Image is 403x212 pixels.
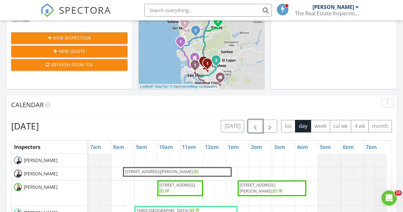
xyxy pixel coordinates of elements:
[195,64,199,68] div: 2755 Eagle St, San Diego, CA 92103
[207,63,211,67] div: 3518 Isla Vista Dr, San Diego, CA 92105
[181,41,184,45] div: 2210 Avenida De La Playa, La Jolla, CA 92037
[218,21,222,25] div: 13321 Ann O Reno Ln, Poway, CA 92064
[11,18,52,24] div: 10.4 miles
[272,142,286,152] a: 3pm
[194,28,197,33] i: 1
[170,84,217,88] a: © OpenStreetMap contributors
[281,120,295,132] button: list
[195,57,198,61] div: 1406 Camino Zalce, San Diego CA 92111
[202,59,205,64] i: 2
[341,142,355,152] a: 6pm
[59,3,111,17] span: SPECTORA
[226,142,241,152] a: 1pm
[194,63,196,67] i: 1
[40,3,54,17] img: The Best Home Inspection Software - Spectora
[217,19,219,24] i: 2
[11,46,127,57] button: New Quote
[89,142,103,152] a: 7am
[140,84,151,88] a: Leaflet
[206,61,209,66] i: 1
[11,120,39,132] h2: [DATE]
[180,142,198,152] a: 11am
[248,120,263,133] button: Previous day
[159,182,195,188] span: [STREET_ADDRESS]
[240,182,275,194] span: [STREET_ADDRESS][PERSON_NAME]
[112,142,126,152] a: 8am
[295,142,309,152] a: 4pm
[381,190,397,206] iframe: Intercom live chat
[196,30,199,34] div: 7545 Tuscany Ln, San Diego, CA 92126
[249,142,263,152] a: 2pm
[139,84,219,89] div: |
[330,120,351,132] button: cal wk
[295,120,311,132] button: day
[14,156,22,164] img: jamiehawks1024x1024.png
[311,120,330,132] button: week
[23,184,59,190] span: [PERSON_NAME]
[14,170,22,178] img: mikedavis1024x1024.png
[220,77,224,81] div: 4347 COUNTRY TRL, Bonita CA 91902
[14,183,22,191] img: matthewfisher11024x1024.png
[295,10,359,17] div: The Real Estate Inspection Company
[351,120,369,132] button: 4 wk
[11,100,44,109] span: Calendar
[221,120,244,132] button: [DATE]
[184,21,186,26] i: 1
[59,48,85,55] span: New Quote
[368,120,392,132] button: month
[134,142,149,152] a: 9am
[11,32,127,44] button: New Inspection
[185,23,189,26] div: 3887 Pell Pl #134, San Diego, CA 92130
[23,157,59,164] span: [PERSON_NAME]
[53,34,91,41] span: New Inspection
[318,142,332,152] a: 5pm
[23,171,59,177] span: [PERSON_NAME]
[263,120,277,133] button: Next day
[157,142,175,152] a: 10am
[203,142,220,152] a: 12pm
[125,169,193,174] span: [STREET_ADDRESS][PERSON_NAME]
[216,60,220,63] div: 7284 W Point Ave, La Mesa, CA 91942
[313,4,354,10] div: [PERSON_NAME]
[152,84,169,88] a: © MapTiler
[16,61,122,68] div: Refresh from ISN
[215,58,217,62] i: 3
[144,4,272,17] input: Search everything...
[11,59,127,70] button: Refresh from ISN
[14,143,40,150] span: Inspectors
[179,40,182,44] i: 1
[364,142,378,152] a: 7pm
[40,9,111,22] a: SPECTORA
[394,190,402,195] span: 10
